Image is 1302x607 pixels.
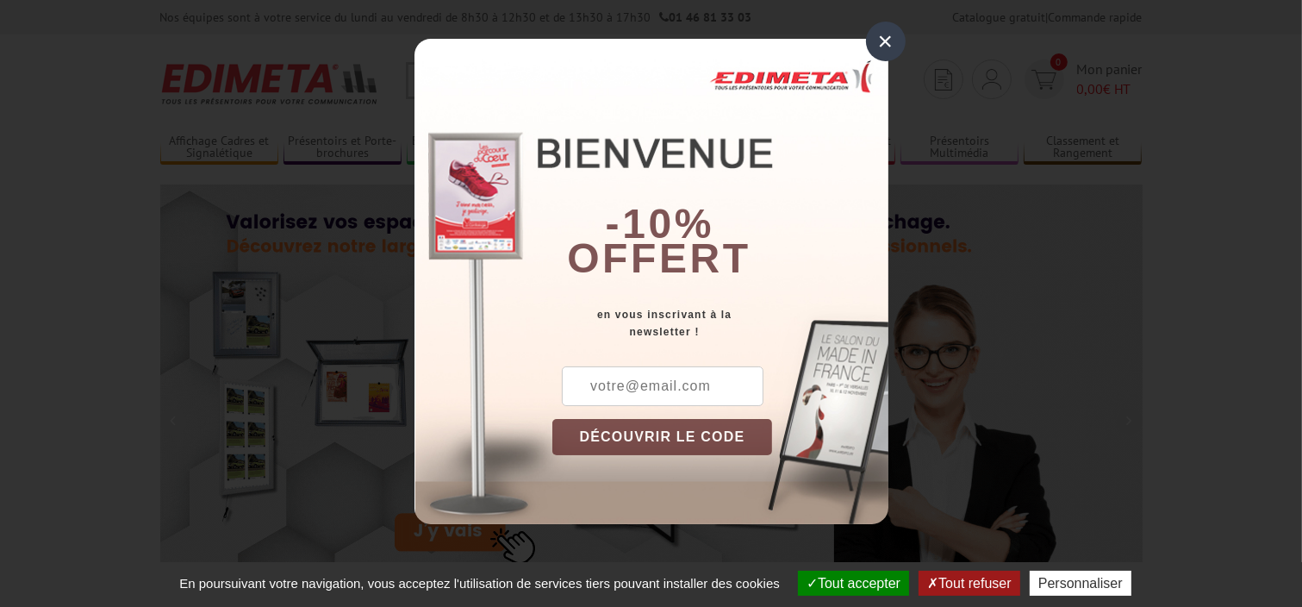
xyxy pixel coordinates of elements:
[171,576,788,591] span: En poursuivant votre navigation, vous acceptez l'utilisation de services tiers pouvant installer ...
[552,306,888,341] div: en vous inscrivant à la newsletter !
[919,571,1019,596] button: Tout refuser
[567,235,751,281] font: offert
[552,419,773,455] button: DÉCOUVRIR LE CODE
[1030,571,1131,596] button: Personnaliser (fenêtre modale)
[866,22,906,61] div: ×
[798,571,909,596] button: Tout accepter
[606,201,714,247] b: -10%
[562,366,763,406] input: votre@email.com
